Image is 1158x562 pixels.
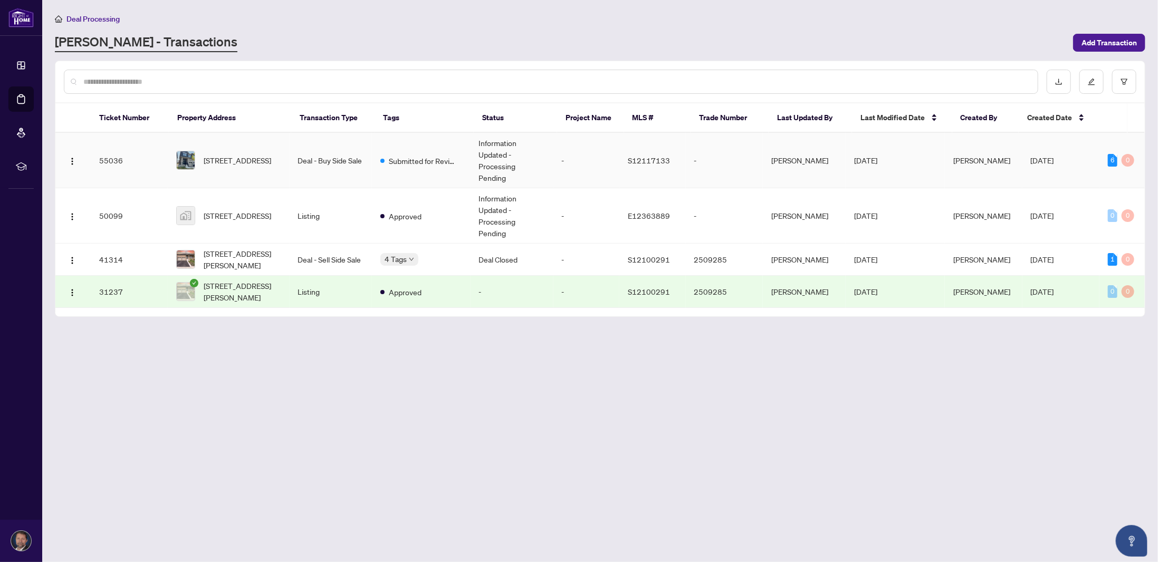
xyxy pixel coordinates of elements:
[691,103,769,133] th: Trade Number
[953,255,1010,264] span: [PERSON_NAME]
[1088,78,1095,85] span: edit
[854,287,877,296] span: [DATE]
[1079,70,1104,94] button: edit
[190,279,198,287] span: check-circle
[1122,285,1134,298] div: 0
[177,250,195,268] img: thumbnail-img
[55,33,237,52] a: [PERSON_NAME] - Transactions
[1122,253,1134,266] div: 0
[177,207,195,225] img: thumbnail-img
[1116,525,1147,557] button: Open asap
[389,286,422,298] span: Approved
[1108,285,1117,298] div: 0
[204,210,271,221] span: [STREET_ADDRESS]
[686,276,763,308] td: 2509285
[628,287,670,296] span: S12100291
[471,276,553,308] td: -
[291,103,375,133] th: Transaction Type
[1108,253,1117,266] div: 1
[375,103,474,133] th: Tags
[91,244,168,276] td: 41314
[860,112,925,123] span: Last Modified Date
[177,283,195,301] img: thumbnail-img
[68,212,76,221] img: Logo
[763,133,846,188] td: [PERSON_NAME]
[389,155,457,167] span: Submitted for Review
[1073,34,1145,52] button: Add Transaction
[854,255,877,264] span: [DATE]
[1108,209,1117,222] div: 0
[1031,211,1054,220] span: [DATE]
[628,156,670,165] span: S12117133
[290,188,372,244] td: Listing
[204,154,271,166] span: [STREET_ADDRESS]
[11,531,31,551] img: Profile Icon
[389,210,422,222] span: Approved
[1019,103,1097,133] th: Created Date
[471,133,553,188] td: Information Updated - Processing Pending
[91,276,168,308] td: 31237
[91,133,168,188] td: 55036
[854,211,877,220] span: [DATE]
[1031,156,1054,165] span: [DATE]
[471,188,553,244] td: Information Updated - Processing Pending
[553,244,620,276] td: -
[769,103,852,133] th: Last Updated By
[1121,78,1128,85] span: filter
[204,248,281,271] span: [STREET_ADDRESS][PERSON_NAME]
[64,152,81,169] button: Logo
[66,14,120,24] span: Deal Processing
[409,257,414,262] span: down
[686,188,763,244] td: -
[385,253,407,265] span: 4 Tags
[952,103,1019,133] th: Created By
[852,103,952,133] th: Last Modified Date
[686,244,763,276] td: 2509285
[763,244,846,276] td: [PERSON_NAME]
[8,8,34,27] img: logo
[1108,154,1117,167] div: 6
[1122,209,1134,222] div: 0
[686,133,763,188] td: -
[64,251,81,268] button: Logo
[290,276,372,308] td: Listing
[628,255,670,264] span: S12100291
[953,287,1010,296] span: [PERSON_NAME]
[91,103,169,133] th: Ticket Number
[474,103,557,133] th: Status
[169,103,291,133] th: Property Address
[1112,70,1136,94] button: filter
[177,151,195,169] img: thumbnail-img
[1047,70,1071,94] button: download
[471,244,553,276] td: Deal Closed
[55,15,62,23] span: home
[763,276,846,308] td: [PERSON_NAME]
[1122,154,1134,167] div: 0
[854,156,877,165] span: [DATE]
[624,103,691,133] th: MLS #
[64,283,81,300] button: Logo
[290,244,372,276] td: Deal - Sell Side Sale
[1031,255,1054,264] span: [DATE]
[1082,34,1137,51] span: Add Transaction
[553,133,620,188] td: -
[64,207,81,224] button: Logo
[953,211,1010,220] span: [PERSON_NAME]
[628,211,670,220] span: E12363889
[204,280,281,303] span: [STREET_ADDRESS][PERSON_NAME]
[553,188,620,244] td: -
[1027,112,1072,123] span: Created Date
[557,103,624,133] th: Project Name
[553,276,620,308] td: -
[953,156,1010,165] span: [PERSON_NAME]
[68,256,76,265] img: Logo
[1031,287,1054,296] span: [DATE]
[1055,78,1063,85] span: download
[68,288,76,297] img: Logo
[290,133,372,188] td: Deal - Buy Side Sale
[91,188,168,244] td: 50099
[68,157,76,166] img: Logo
[763,188,846,244] td: [PERSON_NAME]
